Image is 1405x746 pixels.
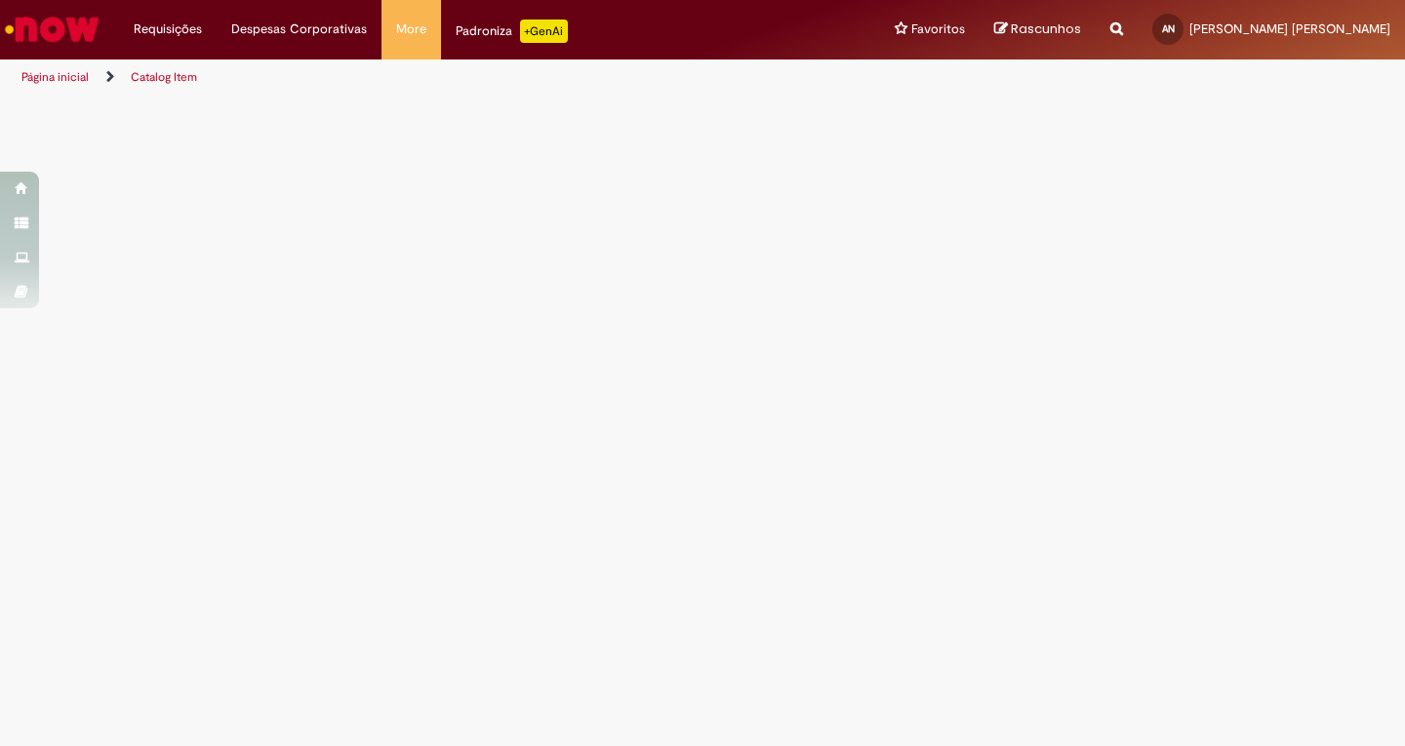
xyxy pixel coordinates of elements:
[21,69,89,85] a: Página inicial
[911,20,965,39] span: Favoritos
[396,20,426,39] span: More
[134,20,202,39] span: Requisições
[1011,20,1081,38] span: Rascunhos
[131,69,197,85] a: Catalog Item
[1162,22,1175,35] span: AN
[456,20,568,43] div: Padroniza
[1189,20,1390,37] span: [PERSON_NAME] [PERSON_NAME]
[2,10,102,49] img: ServiceNow
[520,20,568,43] p: +GenAi
[15,59,922,96] ul: Trilhas de página
[994,20,1081,39] a: Rascunhos
[231,20,367,39] span: Despesas Corporativas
